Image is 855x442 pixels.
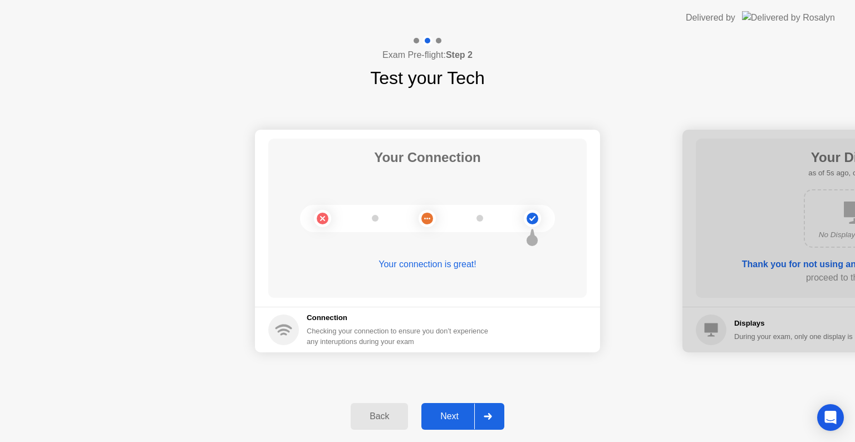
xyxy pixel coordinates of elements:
div: Back [354,411,405,421]
h1: Test your Tech [370,65,485,91]
h4: Exam Pre-flight: [382,48,473,62]
img: Delivered by Rosalyn [742,11,835,24]
div: Next [425,411,474,421]
div: Delivered by [686,11,735,24]
div: Your connection is great! [268,258,587,271]
b: Step 2 [446,50,473,60]
div: Open Intercom Messenger [817,404,844,431]
div: Checking your connection to ensure you don’t experience any interuptions during your exam [307,326,495,347]
button: Next [421,403,504,430]
h1: Your Connection [374,148,481,168]
button: Back [351,403,408,430]
h5: Connection [307,312,495,323]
